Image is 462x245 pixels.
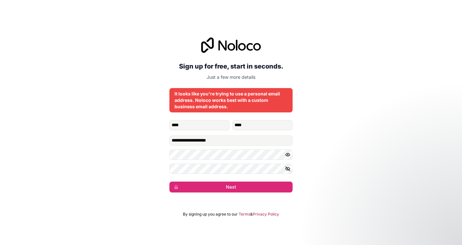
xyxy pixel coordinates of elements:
a: Terms [239,212,250,217]
a: Privacy Policy [253,212,279,217]
input: Confirm password [169,164,293,174]
p: Just a few more details [169,74,293,80]
input: given-name [169,120,230,130]
iframe: Intercom notifications message [334,197,462,242]
input: Email address [169,135,293,146]
span: By signing up you agree to our [183,212,238,217]
input: Password [169,150,293,160]
div: It looks like you're trying to use a personal email address. Noloco works best with a custom busi... [175,91,287,110]
h2: Sign up for free, start in seconds. [169,61,293,72]
span: & [250,212,253,217]
button: Next [169,182,293,192]
input: family-name [232,120,293,130]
